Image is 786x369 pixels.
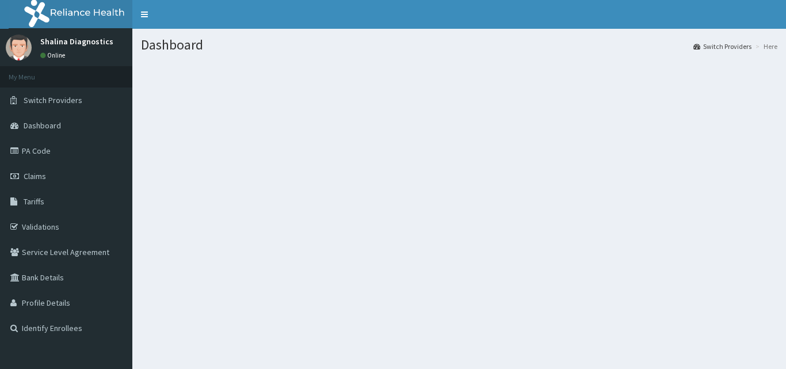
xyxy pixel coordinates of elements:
[40,37,113,45] p: Shalina Diagnostics
[6,35,32,60] img: User Image
[24,171,46,181] span: Claims
[24,120,61,131] span: Dashboard
[40,51,68,59] a: Online
[693,41,751,51] a: Switch Providers
[24,95,82,105] span: Switch Providers
[753,41,777,51] li: Here
[24,196,44,207] span: Tariffs
[141,37,777,52] h1: Dashboard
